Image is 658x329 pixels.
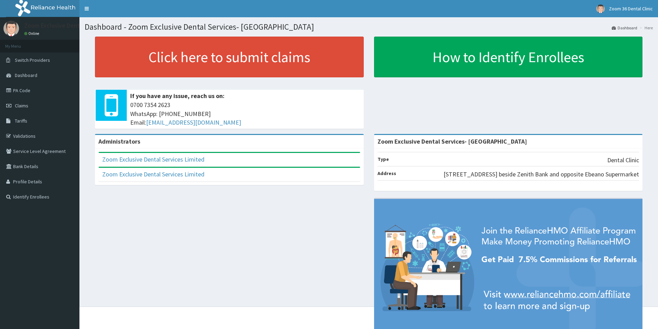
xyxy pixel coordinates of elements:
[607,156,639,165] p: Dental Clinic
[15,103,28,109] span: Claims
[102,155,204,163] a: Zoom Exclusive Dental Services Limited
[98,137,140,145] b: Administrators
[3,21,19,36] img: User Image
[130,92,225,100] b: If you have any issue, reach us on:
[146,118,241,126] a: [EMAIL_ADDRESS][DOMAIN_NAME]
[24,22,131,29] p: Zoom Exclusive Dental Services Limited
[378,170,396,176] b: Address
[444,170,639,179] p: [STREET_ADDRESS] beside Zenith Bank and opposite Ebeano Supermarket
[102,170,204,178] a: Zoom Exclusive Dental Services Limited
[612,25,637,31] a: Dashboard
[85,22,653,31] h1: Dashboard - Zoom Exclusive Dental Services- [GEOGRAPHIC_DATA]
[15,72,37,78] span: Dashboard
[24,31,41,36] a: Online
[130,100,360,127] span: 0700 7354 2623 WhatsApp: [PHONE_NUMBER] Email:
[95,37,364,77] a: Click here to submit claims
[596,4,605,13] img: User Image
[378,156,389,162] b: Type
[15,118,27,124] span: Tariffs
[374,37,643,77] a: How to Identify Enrollees
[638,25,653,31] li: Here
[609,6,653,12] span: Zoom 36 Dental Clinic
[15,57,50,63] span: Switch Providers
[378,137,527,145] strong: Zoom Exclusive Dental Services- [GEOGRAPHIC_DATA]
